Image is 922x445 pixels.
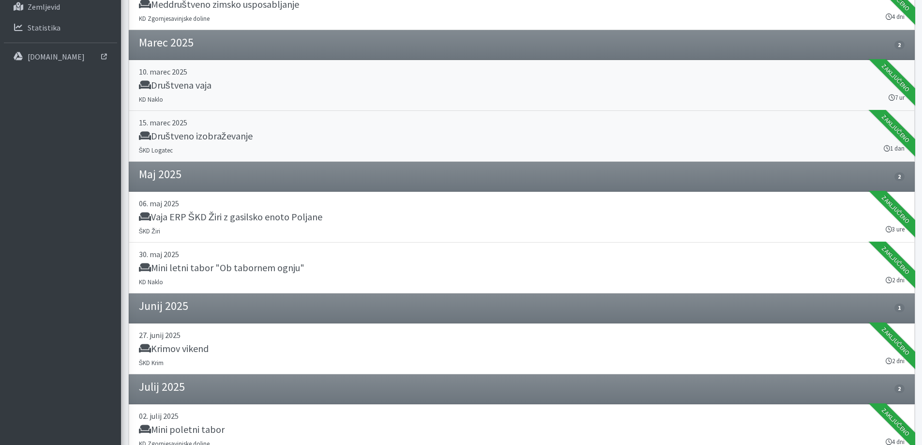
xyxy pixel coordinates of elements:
[139,329,905,341] p: 27. junij 2025
[28,23,60,32] p: Statistika
[139,95,163,103] small: KD Naklo
[4,47,117,66] a: [DOMAIN_NAME]
[139,380,185,394] h4: Julij 2025
[129,192,915,243] a: 06. maj 2025 Vaja ERP ŠKD Žiri z gasilsko enoto Poljane ŠKD Žiri 3 ure Zaključeno
[139,198,905,209] p: 06. maj 2025
[139,248,905,260] p: 30. maj 2025
[139,211,323,223] h5: Vaja ERP ŠKD Žiri z gasilsko enoto Poljane
[894,41,904,49] span: 2
[28,52,85,61] p: [DOMAIN_NAME]
[139,117,905,128] p: 15. marec 2025
[139,227,160,235] small: ŠKD Žiri
[129,243,915,293] a: 30. maj 2025 Mini letni tabor "Ob tabornem ognju" KD Naklo 2 dni Zaključeno
[129,60,915,111] a: 10. marec 2025 Društvena vaja KD Naklo 7 ur Zaključeno
[139,130,253,142] h5: Društveno izobraževanje
[139,424,225,435] h5: Mini poletni tabor
[139,343,209,354] h5: Krimov vikend
[139,146,173,154] small: ŠKD Logatec
[129,111,915,162] a: 15. marec 2025 Društveno izobraževanje ŠKD Logatec 1 dan Zaključeno
[139,15,210,22] small: KD Zgornjesavinjske doline
[139,66,905,77] p: 10. marec 2025
[894,384,904,393] span: 2
[4,18,117,37] a: Statistika
[139,410,905,422] p: 02. julij 2025
[139,79,212,91] h5: Društvena vaja
[139,278,163,286] small: KD Naklo
[139,36,194,50] h4: Marec 2025
[894,172,904,181] span: 2
[28,2,60,12] p: Zemljevid
[139,299,188,313] h4: Junij 2025
[139,168,181,182] h4: Maj 2025
[139,262,304,274] h5: Mini letni tabor "Ob tabornem ognju"
[894,304,904,312] span: 1
[139,359,164,367] small: ŠKD Krim
[129,323,915,374] a: 27. junij 2025 Krimov vikend ŠKD Krim 2 dni Zaključeno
